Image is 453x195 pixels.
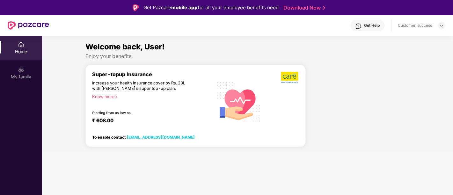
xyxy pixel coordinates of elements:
[127,135,195,140] a: [EMAIL_ADDRESS][DOMAIN_NAME]
[281,71,299,83] img: b5dec4f62d2307b9de63beb79f102df3.png
[283,4,323,11] a: Download Now
[18,67,24,73] img: svg+xml;base64,PHN2ZyB3aWR0aD0iMjAiIGhlaWdodD0iMjAiIHZpZXdCb3g9IjAgMCAyMCAyMCIgZmlsbD0ibm9uZSIgeG...
[133,4,139,11] img: Logo
[92,80,185,91] div: Increase your health insurance cover by Rs. 20L with [PERSON_NAME]’s super top-up plan.
[92,71,213,77] div: Super-topup Insurance
[364,23,380,28] div: Get Help
[92,94,209,98] div: Know more
[18,41,24,48] img: svg+xml;base64,PHN2ZyBpZD0iSG9tZSIgeG1sbnM9Imh0dHA6Ly93d3cudzMub3JnLzIwMDAvc3ZnIiB3aWR0aD0iMjAiIG...
[115,95,118,99] span: right
[92,118,207,125] div: ₹ 608.00
[171,4,198,11] strong: mobile app
[323,4,325,11] img: Stroke
[92,135,195,139] div: To enable contact
[92,111,186,115] div: Starting from as low as
[439,23,444,28] img: svg+xml;base64,PHN2ZyBpZD0iRHJvcGRvd24tMzJ4MzIiIHhtbG5zPSJodHRwOi8vd3d3LnczLm9yZy8yMDAwL3N2ZyIgd2...
[398,23,432,28] div: Customer_success
[355,23,362,29] img: svg+xml;base64,PHN2ZyBpZD0iSGVscC0zMngzMiIgeG1sbnM9Imh0dHA6Ly93d3cudzMub3JnLzIwMDAvc3ZnIiB3aWR0aD...
[85,42,165,51] span: Welcome back, User!
[8,21,49,30] img: New Pazcare Logo
[85,53,410,60] div: Enjoy your benefits!
[213,75,264,128] img: svg+xml;base64,PHN2ZyB4bWxucz0iaHR0cDovL3d3dy53My5vcmcvMjAwMC9zdmciIHhtbG5zOnhsaW5rPSJodHRwOi8vd3...
[143,4,279,11] div: Get Pazcare for all your employee benefits need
